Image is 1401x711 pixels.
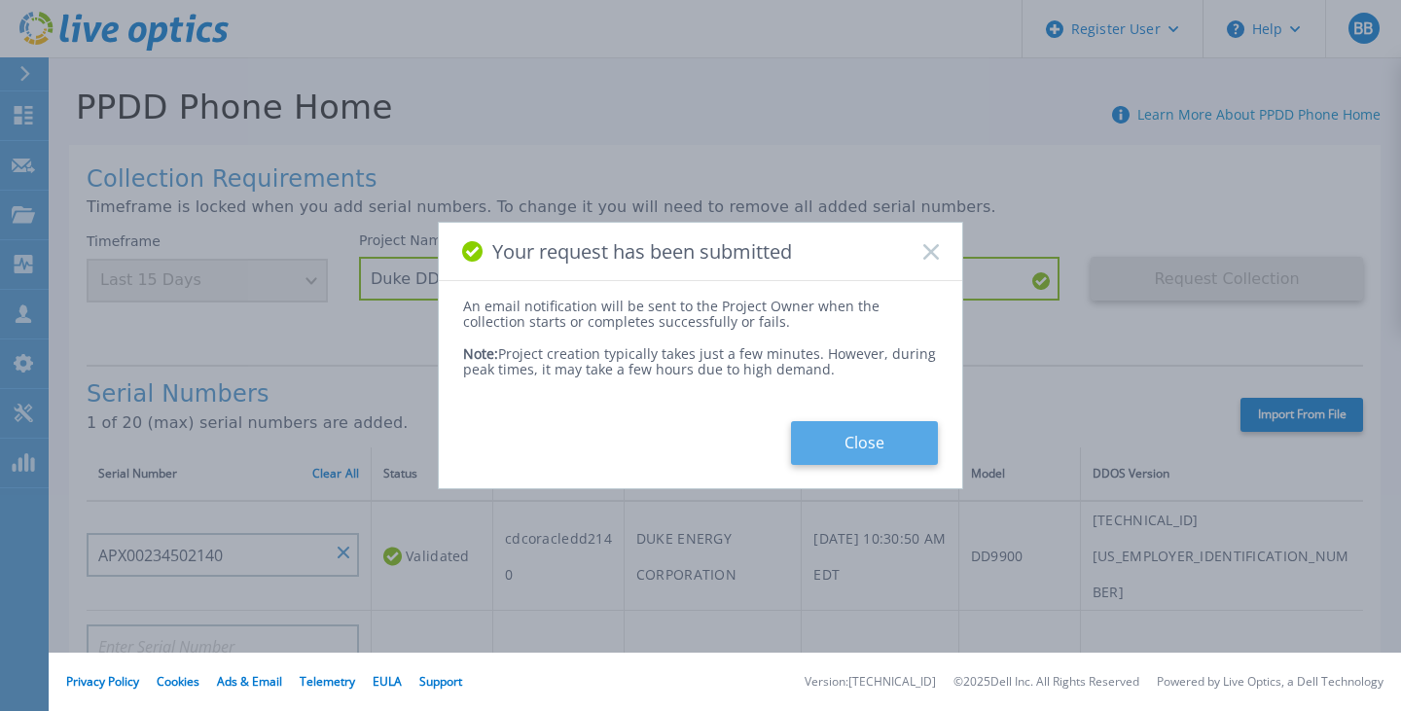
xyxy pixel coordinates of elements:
[805,676,936,689] li: Version: [TECHNICAL_ID]
[300,673,355,690] a: Telemetry
[217,673,282,690] a: Ads & Email
[953,676,1139,689] li: © 2025 Dell Inc. All Rights Reserved
[463,299,938,330] div: An email notification will be sent to the Project Owner when the collection starts or completes s...
[463,344,498,363] span: Note:
[157,673,199,690] a: Cookies
[419,673,462,690] a: Support
[66,673,139,690] a: Privacy Policy
[791,421,938,465] button: Close
[1157,676,1383,689] li: Powered by Live Optics, a Dell Technology
[492,240,792,263] span: Your request has been submitted
[463,331,938,377] div: Project creation typically takes just a few minutes. However, during peak times, it may take a fe...
[373,673,402,690] a: EULA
